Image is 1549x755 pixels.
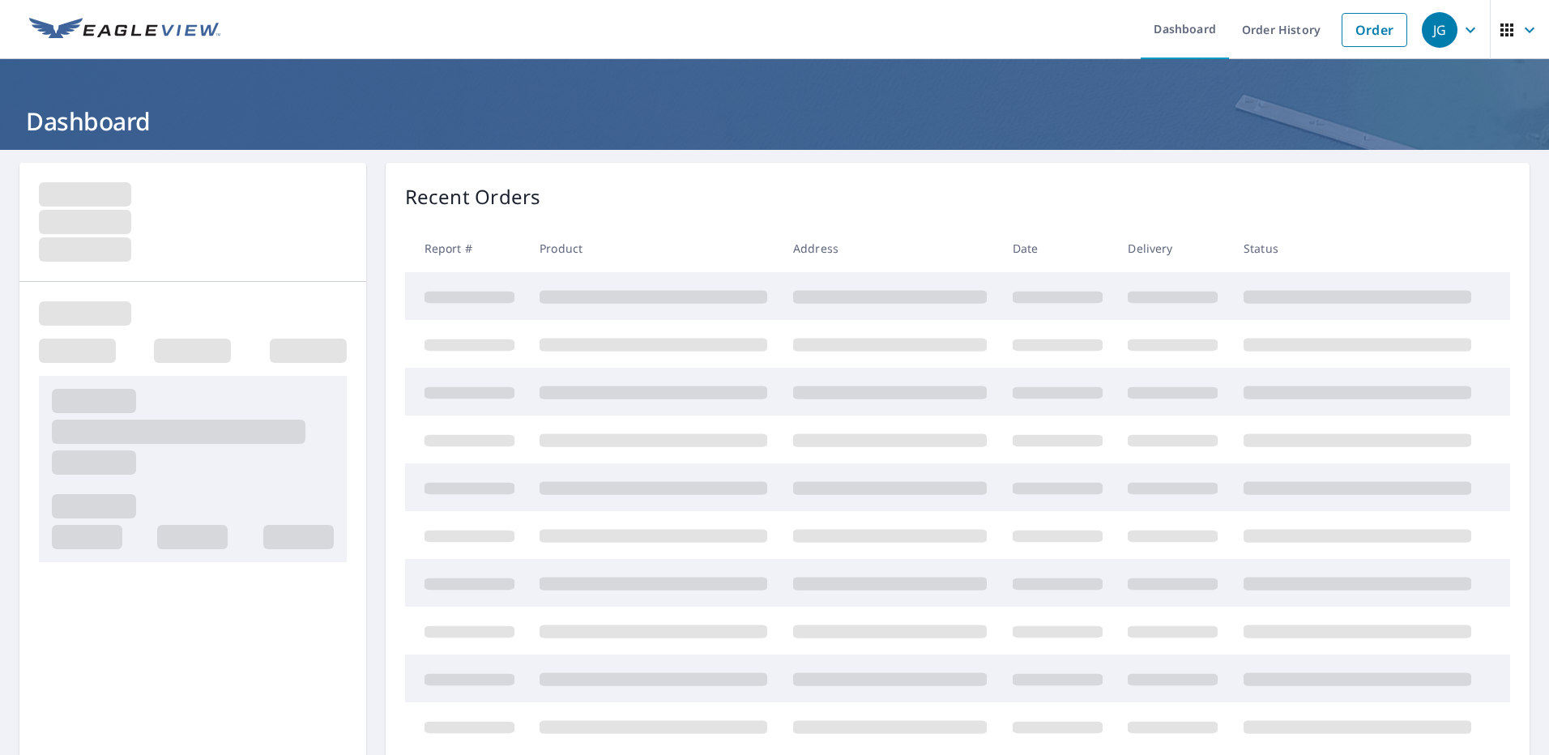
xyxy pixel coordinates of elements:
a: Order [1342,13,1407,47]
th: Date [1000,224,1116,272]
h1: Dashboard [19,105,1530,138]
th: Address [780,224,1000,272]
div: JG [1422,12,1457,48]
p: Recent Orders [405,182,541,211]
th: Status [1231,224,1484,272]
th: Report # [405,224,527,272]
th: Product [527,224,780,272]
th: Delivery [1115,224,1231,272]
img: EV Logo [29,18,220,42]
